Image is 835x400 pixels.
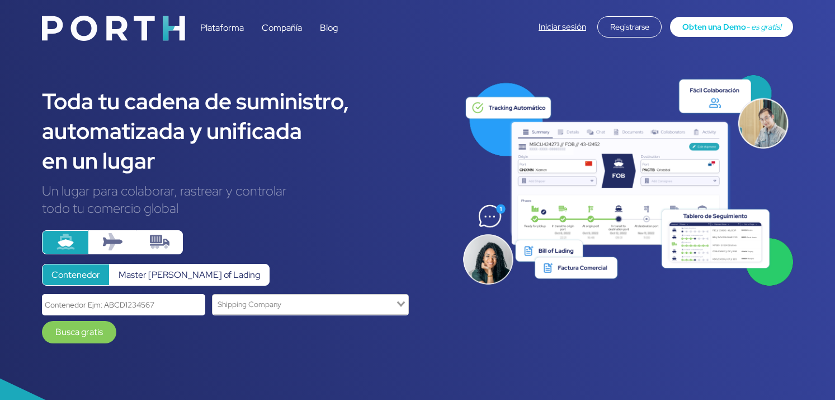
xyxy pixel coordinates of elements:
a: Obten una Demo- es gratis! [670,17,793,37]
img: plane.svg [103,232,122,252]
div: automatizada y unificada [42,116,445,146]
a: Plataforma [200,22,244,34]
span: Obten una Demo [682,21,746,32]
div: Un lugar para colaborar, rastrear y controlar [42,182,445,199]
span: - es gratis! [746,21,781,32]
div: Search for option [212,294,409,315]
a: Compañía [262,22,302,34]
div: en un lugar [42,146,445,175]
img: ship.svg [56,232,76,252]
input: Search for option [214,297,394,312]
div: Toda tu cadena de suministro, [42,86,445,116]
div: Registrarse [597,16,662,38]
a: Iniciar sesión [539,21,586,32]
a: Registrarse [597,21,662,32]
label: Contenedor [42,264,110,286]
img: truck-container.svg [150,232,169,252]
a: Blog [320,22,338,34]
div: todo tu comercio global [42,199,445,217]
label: Master [PERSON_NAME] of Lading [109,264,270,286]
a: Busca gratis [42,321,116,343]
input: Contenedor Ejm: ABCD1234567 [42,294,205,315]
